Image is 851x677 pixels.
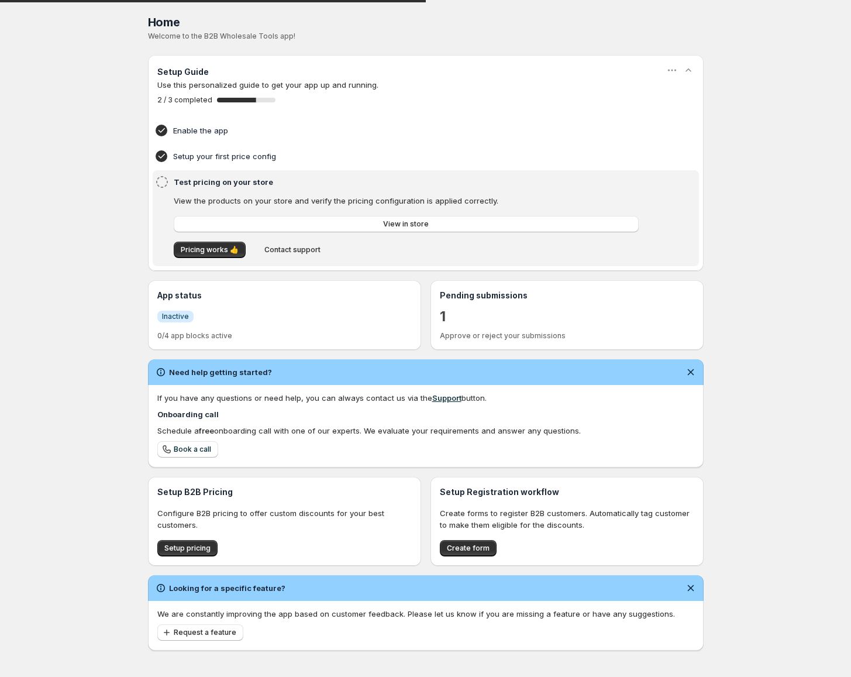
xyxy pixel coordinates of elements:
[164,544,211,553] span: Setup pricing
[157,624,243,641] button: Request a feature
[157,331,412,341] p: 0/4 app blocks active
[174,445,211,454] span: Book a call
[157,290,412,301] h3: App status
[264,245,321,255] span: Contact support
[174,176,642,188] h4: Test pricing on your store
[257,242,328,258] button: Contact support
[440,486,694,498] h3: Setup Registration workflow
[440,331,694,341] p: Approve or reject your submissions
[148,15,180,29] span: Home
[447,544,490,553] span: Create form
[157,441,218,458] a: Book a call
[157,66,209,78] h3: Setup Guide
[157,608,694,620] p: We are constantly improving the app based on customer feedback. Please let us know if you are mis...
[157,310,194,322] a: InfoInactive
[157,507,412,531] p: Configure B2B pricing to offer custom discounts for your best customers.
[199,426,214,435] b: free
[157,540,218,556] button: Setup pricing
[157,486,412,498] h3: Setup B2B Pricing
[440,540,497,556] button: Create form
[169,582,285,594] h2: Looking for a specific feature?
[157,392,694,404] div: If you have any questions or need help, you can always contact us via the button.
[169,366,272,378] h2: Need help getting started?
[440,507,694,531] p: Create forms to register B2B customers. Automatically tag customer to make them eligible for the ...
[174,628,236,637] span: Request a feature
[181,245,239,255] span: Pricing works 👍
[157,408,694,420] h4: Onboarding call
[683,364,699,380] button: Dismiss notification
[440,290,694,301] h3: Pending submissions
[173,150,642,162] h4: Setup your first price config
[157,95,212,105] span: 2 / 3 completed
[157,425,694,437] div: Schedule a onboarding call with one of our experts. We evaluate your requirements and answer any ...
[174,195,639,207] p: View the products on your store and verify the pricing configuration is applied correctly.
[148,32,704,41] p: Welcome to the B2B Wholesale Tools app!
[174,216,639,232] a: View in store
[432,393,461,403] a: Support
[440,307,446,326] a: 1
[157,79,694,91] p: Use this personalized guide to get your app up and running.
[162,312,189,321] span: Inactive
[383,219,429,229] span: View in store
[173,125,642,136] h4: Enable the app
[174,242,246,258] button: Pricing works 👍
[683,580,699,596] button: Dismiss notification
